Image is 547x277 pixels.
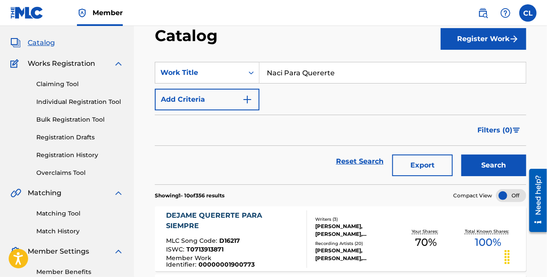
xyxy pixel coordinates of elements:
a: Individual Registration Tool [36,97,124,106]
span: Catalog [28,38,55,48]
a: DEJAME QUERERTE PARA SIEMPREMLC Song Code:D16217ISWC:T0713913871Member Work Identifier:0000000190... [155,206,526,271]
a: Match History [36,227,124,236]
div: [PERSON_NAME], [PERSON_NAME], [PERSON_NAME] [315,222,395,238]
p: Showing 1 - 10 of 356 results [155,192,224,200]
img: search [478,8,488,18]
p: Total Known Shares: [465,228,511,235]
button: Register Work [441,28,526,50]
span: Member Work Identifier : [166,254,211,268]
iframe: Resource Center [523,166,547,235]
span: Matching [28,188,61,198]
img: 9d2ae6d4665cec9f34b9.svg [242,94,253,105]
span: 100 % [475,235,501,250]
span: ISWC : [166,245,186,253]
span: Compact View [453,192,492,200]
img: Catalog [10,38,21,48]
span: T0713913871 [186,245,224,253]
img: MLC Logo [10,6,44,19]
img: Matching [10,188,21,198]
div: Writers ( 3 ) [315,216,395,222]
form: Search Form [155,62,526,184]
div: Work Title [160,68,238,78]
div: DEJAME QUERERTE PARA SIEMPRE [166,210,300,231]
a: Bulk Registration Tool [36,115,124,124]
div: User Menu [519,4,537,22]
img: filter [513,128,520,133]
div: [PERSON_NAME], [PERSON_NAME], [PERSON_NAME], [PERSON_NAME], [PERSON_NAME] [315,247,395,262]
img: expand [113,246,124,257]
p: Your Shares: [412,228,441,235]
button: Search [461,155,526,176]
a: Reset Search [332,152,388,171]
img: f7272a7cc735f4ea7f67.svg [509,34,519,44]
span: MLC Song Code : [166,237,219,245]
span: D16217 [219,237,240,245]
img: expand [113,188,124,198]
button: Export [392,155,453,176]
button: Add Criteria [155,89,259,110]
span: Member [93,8,123,18]
a: Registration History [36,151,124,160]
span: Works Registration [28,58,95,69]
img: Top Rightsholder [77,8,87,18]
iframe: Chat Widget [504,235,547,277]
div: Recording Artists ( 20 ) [315,240,395,247]
a: SummarySummary [10,17,63,27]
span: Member Settings [28,246,89,257]
h2: Catalog [155,26,222,45]
a: CatalogCatalog [10,38,55,48]
img: help [500,8,511,18]
span: 00000001900773 [198,261,255,268]
a: Member Benefits [36,267,124,277]
div: Help [497,4,514,22]
a: Overclaims Tool [36,168,124,177]
img: Works Registration [10,58,22,69]
span: Filters ( 0 ) [477,125,512,135]
div: Drag [500,244,514,270]
button: Filters (0) [472,119,526,141]
a: Matching Tool [36,209,124,218]
span: 70 % [416,235,437,250]
a: Registration Drafts [36,133,124,142]
img: Member Settings [10,246,21,257]
img: expand [113,58,124,69]
a: Public Search [474,4,492,22]
a: Claiming Tool [36,80,124,89]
